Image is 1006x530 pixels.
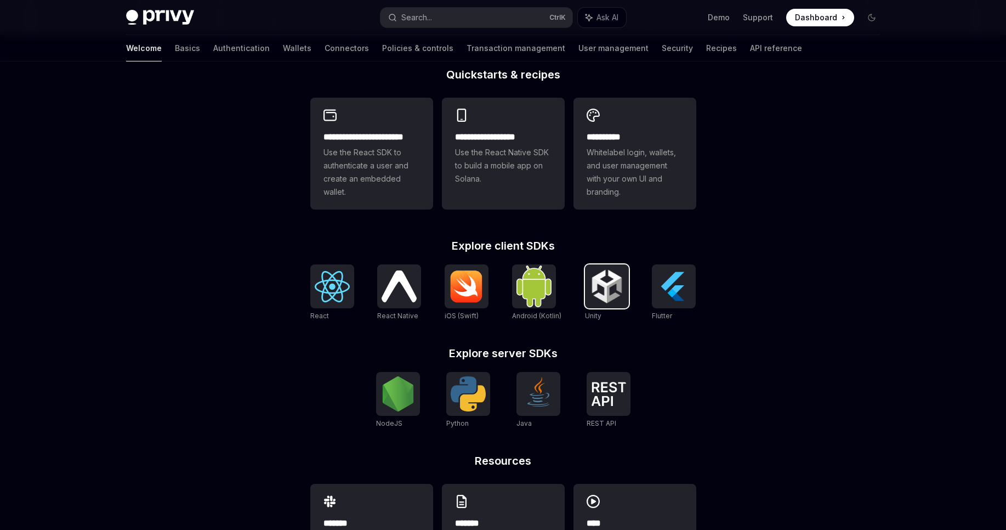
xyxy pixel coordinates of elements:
[578,35,649,61] a: User management
[376,419,402,427] span: NodeJS
[512,312,561,320] span: Android (Kotlin)
[652,312,672,320] span: Flutter
[656,269,691,304] img: Flutter
[573,98,696,210] a: **** *****Whitelabel login, wallets, and user management with your own UI and branding.
[380,376,416,411] img: NodeJS
[587,419,616,427] span: REST API
[445,264,488,322] a: iOS (Swift)iOS (Swift)
[743,12,773,23] a: Support
[549,13,566,22] span: Ctrl K
[589,269,624,304] img: Unity
[512,264,561,322] a: Android (Kotlin)Android (Kotlin)
[786,9,854,26] a: Dashboard
[382,270,417,302] img: React Native
[126,35,162,61] a: Welcome
[310,264,354,322] a: ReactReact
[652,264,696,322] a: FlutterFlutter
[325,35,369,61] a: Connectors
[126,10,194,25] img: dark logo
[795,12,837,23] span: Dashboard
[467,35,565,61] a: Transaction management
[376,372,420,429] a: NodeJSNodeJS
[750,35,802,61] a: API reference
[516,372,560,429] a: JavaJava
[377,264,421,322] a: React NativeReact Native
[401,11,432,24] div: Search...
[662,35,693,61] a: Security
[708,12,730,23] a: Demo
[596,12,618,23] span: Ask AI
[521,376,556,411] img: Java
[310,348,696,359] h2: Explore server SDKs
[283,35,311,61] a: Wallets
[310,312,329,320] span: React
[451,376,486,411] img: Python
[578,8,626,27] button: Ask AI
[455,146,552,185] span: Use the React Native SDK to build a mobile app on Solana.
[587,146,683,199] span: Whitelabel login, wallets, and user management with your own UI and branding.
[382,35,453,61] a: Policies & controls
[587,372,630,429] a: REST APIREST API
[445,312,479,320] span: iOS (Swift)
[380,8,572,27] button: Search...CtrlK
[310,240,696,251] h2: Explore client SDKs
[377,312,418,320] span: React Native
[213,35,270,61] a: Authentication
[449,270,484,303] img: iOS (Swift)
[585,264,629,322] a: UnityUnity
[706,35,737,61] a: Recipes
[310,69,696,80] h2: Quickstarts & recipes
[323,146,420,199] span: Use the React SDK to authenticate a user and create an embedded wallet.
[175,35,200,61] a: Basics
[516,419,532,427] span: Java
[516,266,552,307] img: Android (Kotlin)
[446,372,490,429] a: PythonPython
[315,271,350,302] img: React
[310,455,696,466] h2: Resources
[585,312,601,320] span: Unity
[863,9,880,26] button: Toggle dark mode
[442,98,565,210] a: **** **** **** ***Use the React Native SDK to build a mobile app on Solana.
[591,382,626,406] img: REST API
[446,419,469,427] span: Python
